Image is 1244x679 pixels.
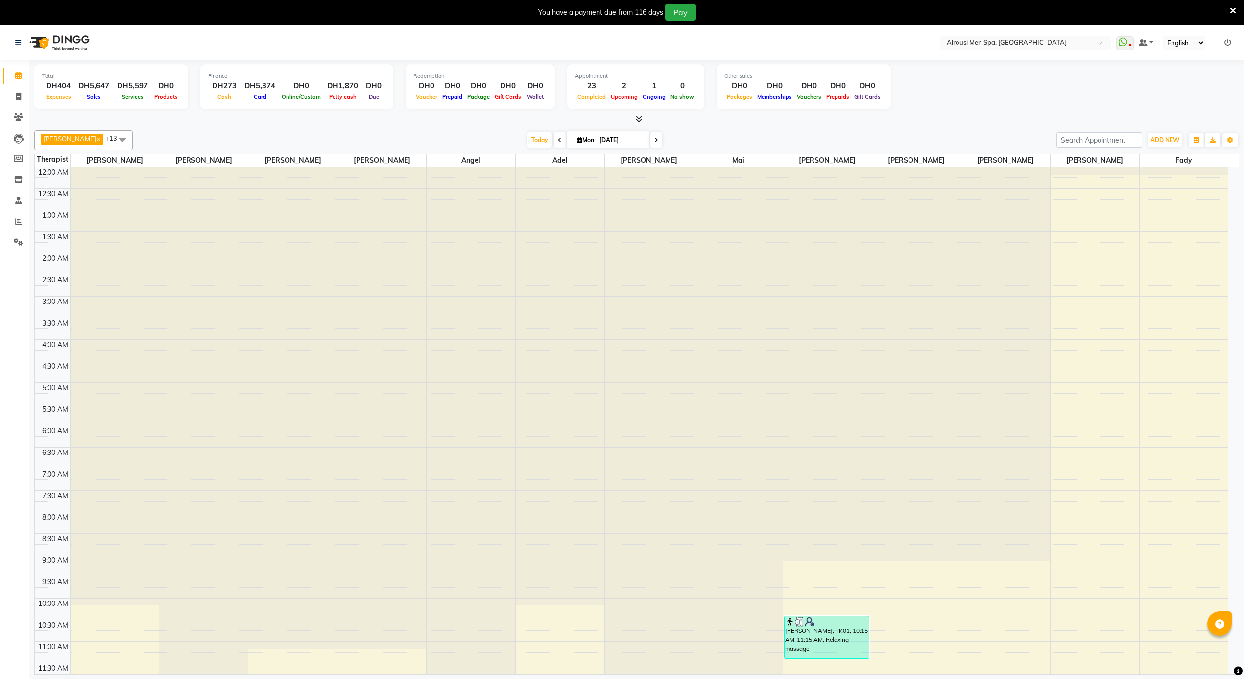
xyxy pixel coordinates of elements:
div: 9:00 AM [40,555,70,566]
div: DH273 [208,80,240,92]
span: ADD NEW [1150,136,1179,144]
span: Mon [574,136,597,144]
div: DH0 [413,80,440,92]
span: Voucher [413,93,440,100]
img: logo [25,29,92,56]
div: 4:00 AM [40,340,70,350]
div: 1:30 AM [40,232,70,242]
div: DH0 [465,80,492,92]
span: Prepaids [824,93,852,100]
span: Mai [694,154,783,167]
span: No show [668,93,696,100]
div: Other sales [724,72,883,80]
div: DH0 [824,80,852,92]
div: 7:00 AM [40,469,70,479]
div: 2:30 AM [40,275,70,285]
span: Gift Cards [492,93,524,100]
button: ADD NEW [1148,133,1182,147]
span: [PERSON_NAME] [159,154,248,167]
div: DH0 [852,80,883,92]
div: DH0 [362,80,385,92]
div: DH0 [492,80,524,92]
div: DH404 [42,80,74,92]
span: Upcoming [608,93,640,100]
span: Package [465,93,492,100]
div: 2 [608,80,640,92]
input: Search Appointment [1056,132,1142,148]
span: [PERSON_NAME] [337,154,426,167]
span: Angel [427,154,515,167]
span: Ongoing [640,93,668,100]
div: 8:00 AM [40,512,70,523]
span: Cash [215,93,234,100]
div: DH5,374 [240,80,279,92]
span: Expenses [44,93,73,100]
span: Today [527,132,552,148]
span: Completed [575,93,608,100]
span: Adel [516,154,604,167]
div: You have a payment due from 116 days [538,7,663,18]
div: DH0 [755,80,794,92]
div: DH5,647 [74,80,113,92]
span: Gift Cards [852,93,883,100]
div: 5:00 AM [40,383,70,393]
span: Services [120,93,146,100]
span: Vouchers [794,93,824,100]
div: [PERSON_NAME], TK01, 10:15 AM-11:15 AM, Relaxing massage [785,616,869,658]
div: DH1,870 [323,80,362,92]
span: [PERSON_NAME] [961,154,1050,167]
span: [PERSON_NAME] [605,154,694,167]
div: 7:30 AM [40,491,70,501]
span: Card [251,93,269,100]
div: DH0 [724,80,755,92]
div: 3:30 AM [40,318,70,328]
input: 2025-09-01 [597,133,646,148]
div: DH0 [279,80,323,92]
div: Finance [208,72,385,80]
span: [PERSON_NAME] [783,154,872,167]
div: 10:00 AM [36,599,70,609]
div: DH0 [524,80,547,92]
span: Online/Custom [279,93,323,100]
span: Packages [724,93,755,100]
div: 6:00 AM [40,426,70,436]
div: 12:00 AM [36,167,70,177]
span: Products [152,93,180,100]
div: 10:30 AM [36,620,70,630]
div: 9:30 AM [40,577,70,587]
div: Total [42,72,180,80]
span: Due [366,93,382,100]
div: 8:30 AM [40,534,70,544]
div: 6:30 AM [40,448,70,458]
span: Sales [84,93,103,100]
div: 1:00 AM [40,210,70,221]
span: [PERSON_NAME] [44,135,96,143]
div: DH0 [440,80,465,92]
div: 4:30 AM [40,361,70,372]
button: Pay [665,4,696,21]
span: Prepaid [440,93,465,100]
div: 0 [668,80,696,92]
div: 1 [640,80,668,92]
span: [PERSON_NAME] [872,154,961,167]
div: 3:00 AM [40,297,70,307]
div: 23 [575,80,608,92]
span: Wallet [525,93,546,100]
div: 5:30 AM [40,404,70,415]
div: Appointment [575,72,696,80]
span: +13 [105,134,124,142]
div: Redemption [413,72,547,80]
span: [PERSON_NAME] [248,154,337,167]
div: Therapist [35,154,70,165]
span: [PERSON_NAME] [1051,154,1139,167]
div: 2:00 AM [40,253,70,264]
div: 12:30 AM [36,189,70,199]
span: [PERSON_NAME] [71,154,159,167]
a: x [96,135,100,143]
div: DH5,597 [113,80,152,92]
div: 11:30 AM [36,663,70,674]
div: DH0 [152,80,180,92]
span: Fady [1140,154,1228,167]
span: Petty cash [327,93,359,100]
div: 11:00 AM [36,642,70,652]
